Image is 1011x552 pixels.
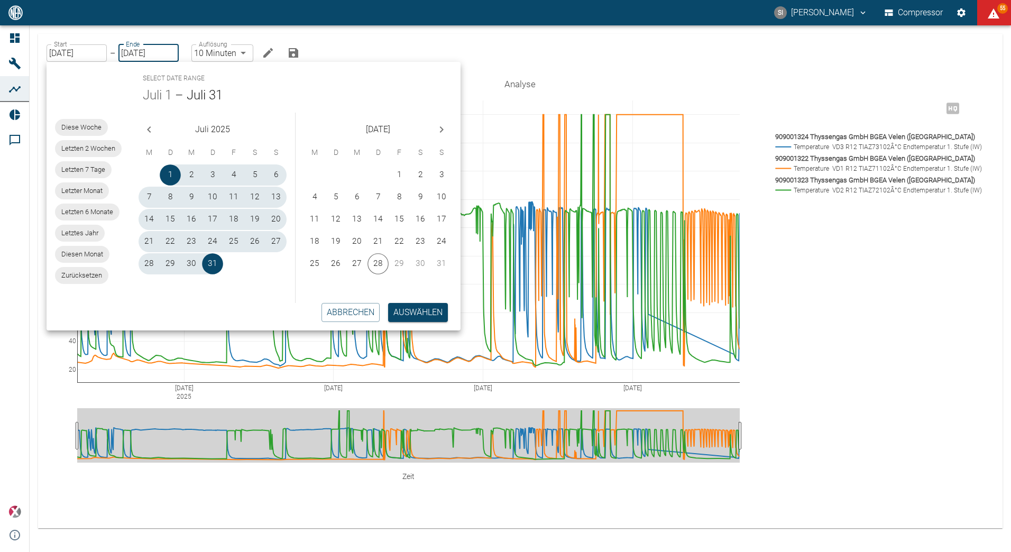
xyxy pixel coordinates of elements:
[55,186,109,196] span: Letzter Monat
[326,142,345,163] span: Dienstag
[160,187,181,208] button: 8
[203,142,222,163] span: Donnerstag
[346,231,367,252] button: 20
[244,231,265,252] button: 26
[143,70,205,87] span: Select date range
[304,253,325,274] button: 25
[431,164,452,186] button: 3
[304,187,325,208] button: 4
[431,209,452,230] button: 17
[369,142,388,163] span: Donnerstag
[55,204,120,220] div: Letzten 6 Monate
[126,40,140,49] label: Ende
[346,253,367,274] button: 27
[55,207,120,217] span: Letzten 6 Monate
[367,187,389,208] button: 7
[139,231,160,252] button: 21
[139,253,160,274] button: 28
[202,231,223,252] button: 24
[346,209,367,230] button: 13
[367,209,389,230] button: 14
[202,187,223,208] button: 10
[244,164,265,186] button: 5
[431,231,452,252] button: 24
[55,249,109,260] span: Diesen Monat
[118,44,179,62] input: DD.MM.YYYY
[389,164,410,186] button: 1
[47,44,107,62] input: DD.MM.YYYY
[139,187,160,208] button: 7
[389,187,410,208] button: 8
[181,253,202,274] button: 30
[202,253,223,274] button: 31
[411,142,430,163] span: Samstag
[325,209,346,230] button: 12
[181,164,202,186] button: 2
[773,3,869,22] button: sergej.ihl@neuman-esser.com
[774,6,787,19] div: SI
[55,270,108,281] span: Zurücksetzen
[305,142,324,163] span: Montag
[55,267,108,284] div: Zurücksetzen
[410,209,431,230] button: 16
[346,187,367,208] button: 6
[431,119,452,140] button: Next month
[431,187,452,208] button: 10
[139,119,160,140] button: Previous month
[410,164,431,186] button: 2
[187,87,223,104] button: Juli 31
[195,122,230,137] span: Juli 2025
[366,122,390,137] span: [DATE]
[388,303,448,322] button: Auswählen
[55,225,105,242] div: Letztes Jahr
[55,161,112,178] div: Letzten 7 Tage
[55,122,108,133] span: Diese Woche
[410,231,431,252] button: 23
[140,142,159,163] span: Montag
[181,231,202,252] button: 23
[202,209,223,230] button: 17
[224,142,243,163] span: Freitag
[304,209,325,230] button: 11
[182,142,201,163] span: Mittwoch
[55,182,109,199] div: Letzter Monat
[143,87,172,104] button: Juli 1
[55,140,122,157] div: Letzten 2 Wochen
[244,187,265,208] button: 12
[160,231,181,252] button: 22
[202,164,223,186] button: 3
[321,303,380,322] button: Abbrechen
[265,209,287,230] button: 20
[265,231,287,252] button: 27
[160,253,181,274] button: 29
[367,253,389,274] button: 28
[410,187,431,208] button: 9
[223,209,244,230] button: 18
[139,209,160,230] button: 14
[55,143,122,154] span: Letzten 2 Wochen
[940,103,966,113] span: Hohe Auflösung nur für Zeiträume von <3 Tagen verfügbar
[55,164,112,175] span: Letzten 7 Tage
[883,3,945,22] button: Compressor
[304,231,325,252] button: 18
[325,187,346,208] button: 5
[55,228,105,238] span: Letztes Jahr
[367,231,389,252] button: 21
[110,47,115,59] p: –
[283,42,304,63] button: Analyse speichern
[347,142,366,163] span: Mittwoch
[7,5,24,20] img: logo
[54,40,67,49] label: Start
[432,142,451,163] span: Sonntag
[172,87,187,104] h5: –
[325,253,346,274] button: 26
[223,187,244,208] button: 11
[191,44,253,62] div: 10 Minuten
[245,142,264,163] span: Samstag
[389,209,410,230] button: 15
[8,505,21,518] img: Xplore Logo
[997,3,1008,14] span: 55
[223,231,244,252] button: 25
